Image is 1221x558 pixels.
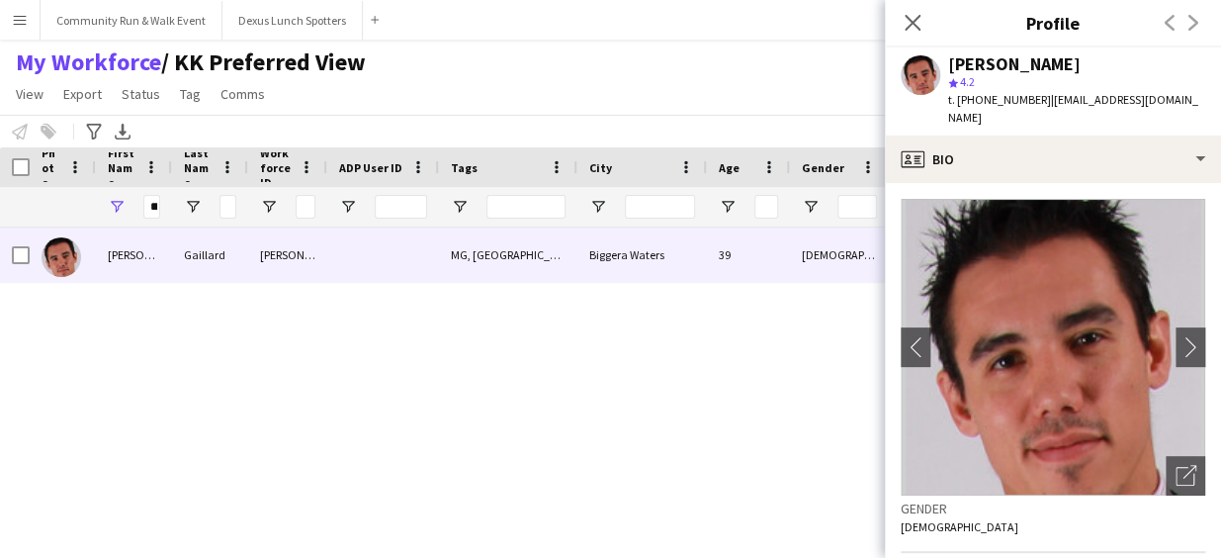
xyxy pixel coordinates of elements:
[960,74,975,89] span: 4.2
[172,228,248,282] div: Gaillard
[802,160,844,175] span: Gender
[42,237,81,277] img: Jimmy Gaillard
[837,195,877,219] input: Gender Filter Input
[248,228,327,282] div: [PERSON_NAME]
[719,198,737,216] button: Open Filter Menu
[296,195,315,219] input: Workforce ID Filter Input
[901,519,1018,534] span: [DEMOGRAPHIC_DATA]
[439,228,577,282] div: MG, [GEOGRAPHIC_DATA]
[885,10,1221,36] h3: Profile
[802,198,820,216] button: Open Filter Menu
[260,198,278,216] button: Open Filter Menu
[375,195,427,219] input: ADP User ID Filter Input
[222,1,363,40] button: Dexus Lunch Spotters
[901,500,1205,517] h3: Gender
[754,195,778,219] input: Age Filter Input
[719,160,740,175] span: Age
[219,195,236,219] input: Last Name Filter Input
[180,85,201,103] span: Tag
[948,92,1198,125] span: | [EMAIL_ADDRESS][DOMAIN_NAME]
[143,195,160,219] input: First Name Filter Input
[339,160,402,175] span: ADP User ID
[339,198,357,216] button: Open Filter Menu
[63,85,102,103] span: Export
[486,195,566,219] input: Tags Filter Input
[885,136,1221,183] div: Bio
[161,47,366,77] span: KK Preferred View
[55,81,110,107] a: Export
[451,160,478,175] span: Tags
[122,85,160,103] span: Status
[41,1,222,40] button: Community Run & Walk Event
[451,198,469,216] button: Open Filter Menu
[184,198,202,216] button: Open Filter Menu
[172,81,209,107] a: Tag
[1166,456,1205,496] div: Open photos pop-in
[16,85,44,103] span: View
[589,198,607,216] button: Open Filter Menu
[901,199,1205,496] img: Crew avatar or photo
[111,120,134,143] app-action-btn: Export XLSX
[82,120,106,143] app-action-btn: Advanced filters
[948,92,1051,107] span: t. [PHONE_NUMBER]
[625,195,695,219] input: City Filter Input
[96,228,172,282] div: [PERSON_NAME]
[108,145,136,190] span: First Name
[8,81,51,107] a: View
[213,81,273,107] a: Comms
[184,145,213,190] span: Last Name
[42,145,60,190] span: Photo
[16,47,161,77] a: My Workforce
[114,81,168,107] a: Status
[260,145,292,190] span: Workforce ID
[108,198,126,216] button: Open Filter Menu
[707,228,790,282] div: 39
[577,228,707,282] div: Biggera Waters
[948,55,1081,73] div: [PERSON_NAME]
[589,160,612,175] span: City
[790,228,889,282] div: [DEMOGRAPHIC_DATA]
[220,85,265,103] span: Comms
